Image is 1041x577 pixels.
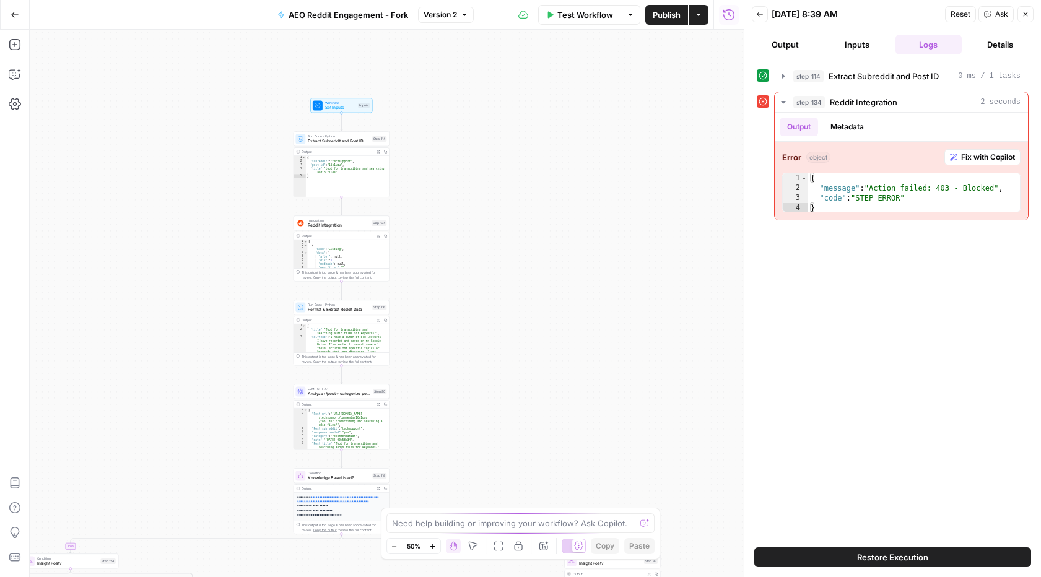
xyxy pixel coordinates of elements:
[37,560,98,566] span: Insight Post?
[294,266,307,269] div: 8
[302,270,386,280] div: This output is too large & has been abbreviated for review. to view the full content.
[644,558,658,564] div: Step 83
[294,412,307,427] div: 2
[783,183,808,193] div: 2
[302,233,372,238] div: Output
[294,324,306,328] div: 1
[294,98,390,113] div: WorkflowSet InputsInputs
[579,560,642,566] span: Insight Post?
[895,35,962,54] button: Logs
[783,203,808,213] div: 4
[294,251,307,254] div: 4
[294,159,306,163] div: 2
[653,9,681,21] span: Publish
[951,9,970,20] span: Reset
[591,538,619,554] button: Copy
[341,197,342,215] g: Edge from step_114 to step_134
[302,324,306,328] span: Toggle code folding, rows 1 through 7
[341,365,342,383] g: Edge from step_116 to step_90
[294,427,307,430] div: 3
[294,441,307,449] div: 7
[308,302,370,307] span: Run Code · Python
[308,222,369,228] span: Reddit Integration
[22,553,118,568] div: ConditionInsight Post?Step 124
[775,113,1028,220] div: 2 seconds
[945,6,976,22] button: Reset
[775,92,1028,112] button: 2 seconds
[829,70,939,82] span: Extract Subreddit and Post ID
[289,9,408,21] span: AEO Reddit Engagement - Fork
[302,523,386,532] div: This output is too large & has been abbreviated for review. to view the full content.
[294,328,306,335] div: 2
[294,131,390,197] div: Run Code · PythonExtract Subreddit and Post IDStep 114Output{ "subreddit":"techsupport", "post_id...
[418,7,474,23] button: Version 2
[294,254,307,258] div: 5
[308,218,369,223] span: Integration
[302,354,386,364] div: This output is too large & has been abbreviated for review. to view the full content.
[37,556,98,561] span: Condition
[752,35,819,54] button: Output
[294,300,390,365] div: Run Code · PythonFormat & Extract Reddit DataStep 116Output{ "title":"Tool for transcribing and s...
[308,138,370,144] span: Extract Subreddit and Post ID
[573,571,643,576] div: Output
[294,258,307,262] div: 6
[294,215,390,281] div: IntegrationReddit IntegrationStep 134Output[ { "kind":"Listing", "data":{ "after": null, "dist":1...
[308,386,370,391] span: LLM · GPT-4.1
[358,103,370,108] div: Inputs
[557,9,613,21] span: Test Workflow
[303,243,307,247] span: Toggle code folding, rows 2 through 49
[302,486,372,491] div: Output
[303,240,307,243] span: Toggle code folding, rows 1 through 50
[313,360,337,363] span: Copy the output
[961,152,1015,163] span: Fix with Copilot
[783,173,808,183] div: 1
[372,136,387,142] div: Step 114
[303,251,307,254] span: Toggle code folding, rows 4 through 48
[995,9,1008,20] span: Ask
[341,281,342,299] g: Edge from step_134 to step_116
[302,149,372,154] div: Output
[373,389,386,394] div: Step 90
[308,475,370,481] span: Knowledge Base Used?
[294,247,307,251] div: 3
[308,471,370,475] span: Condition
[407,541,420,551] span: 50%
[645,5,688,25] button: Publish
[69,534,341,553] g: Edge from step_118 to step_124
[538,5,621,25] button: Test Workflow
[629,540,650,552] span: Paste
[823,118,871,136] button: Metadata
[294,430,307,434] div: 4
[830,96,897,108] span: Reddit Integration
[294,174,306,178] div: 5
[596,540,614,552] span: Copy
[424,9,457,20] span: Version 2
[325,105,356,111] span: Set Inputs
[978,6,1014,22] button: Ask
[824,35,891,54] button: Inputs
[303,408,307,412] span: Toggle code folding, rows 1 through 16
[294,155,306,159] div: 1
[100,558,116,564] div: Step 124
[775,66,1028,86] button: 0 ms / 1 tasks
[313,275,337,279] span: Copy the output
[372,305,386,310] div: Step 116
[308,391,370,397] span: Analyze r/post + categorize post type
[302,155,306,159] span: Toggle code folding, rows 1 through 5
[372,220,387,226] div: Step 134
[624,538,655,554] button: Paste
[294,243,307,247] div: 2
[958,71,1021,82] span: 0 ms / 1 tasks
[270,5,416,25] button: AEO Reddit Engagement - Fork
[980,97,1021,108] span: 2 seconds
[313,528,337,532] span: Copy the output
[782,151,801,163] strong: Error
[294,438,307,441] div: 6
[294,408,307,412] div: 1
[325,100,356,105] span: Workflow
[294,335,306,420] div: 3
[294,262,307,266] div: 7
[801,173,808,183] span: Toggle code folding, rows 1 through 4
[793,96,825,108] span: step_134
[806,152,830,163] span: object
